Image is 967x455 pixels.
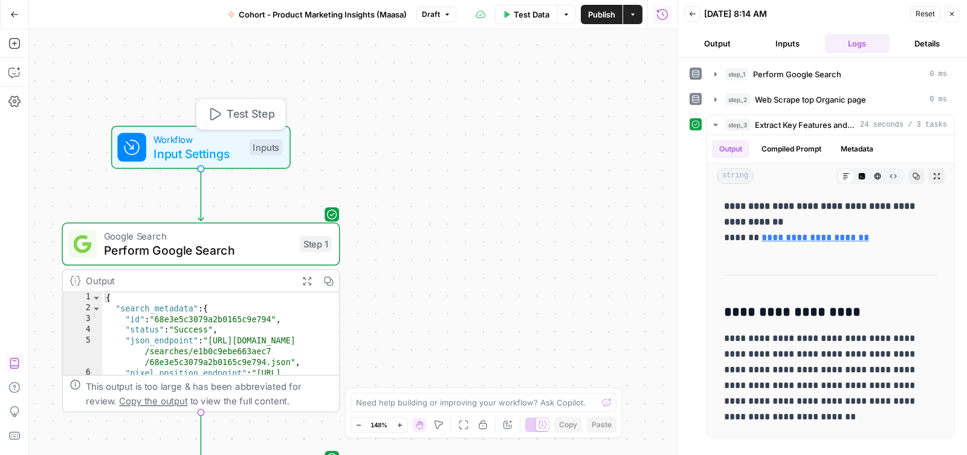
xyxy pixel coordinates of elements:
div: 6 [63,367,102,410]
span: Cohort - Product Marketing Insights (Maasa) [239,8,407,21]
span: Input Settings [154,145,242,163]
div: 3 [63,314,102,325]
button: Reset [910,6,940,22]
span: step_1 [725,68,748,80]
span: Perform Google Search [753,68,841,80]
span: Perform Google Search [104,241,293,259]
div: Output [86,273,290,288]
span: string [717,168,754,184]
span: Test Data [514,8,549,21]
div: 2 [63,303,102,314]
button: Cohort - Product Marketing Insights (Maasa) [221,5,414,24]
button: Output [685,34,750,53]
button: Inputs [755,34,820,53]
span: Toggle code folding, rows 2 through 12 [91,303,101,314]
span: 0 ms [930,94,947,105]
span: Workflow [154,132,242,147]
button: Metadata [833,140,881,158]
div: 24 seconds / 3 tasks [707,135,954,437]
span: Google Search [104,229,293,243]
div: Inputs [250,139,283,156]
span: step_2 [725,94,750,106]
button: Logs [825,34,890,53]
div: This output is too large & has been abbreviated for review. to view the full content. [86,380,332,408]
button: 24 seconds / 3 tasks [707,115,954,135]
span: step_3 [725,119,750,131]
span: Extract Key Features and Pricing [755,119,855,131]
div: WorkflowInput SettingsInputsTest Step [62,126,340,168]
div: 5 [63,336,102,367]
span: Copy the output [119,395,187,406]
div: 1 [63,293,102,304]
button: Compiled Prompt [754,140,829,158]
span: 0 ms [930,69,947,80]
span: Publish [588,8,615,21]
span: 24 seconds / 3 tasks [860,119,947,130]
button: Test Step [200,103,282,126]
span: Web Scrape top Organic page [755,94,866,106]
span: Test Step [227,106,274,122]
div: Step 1 [300,236,332,252]
span: Copy [559,419,577,430]
button: Publish [581,5,623,24]
button: Output [712,140,749,158]
button: 0 ms [707,90,954,109]
span: Toggle code folding, rows 1 through 41 [91,293,101,304]
button: Test Data [495,5,557,24]
button: Copy [554,417,582,433]
button: 0 ms [707,65,954,84]
g: Edge from start to step_1 [198,169,204,221]
button: Draft [416,7,456,22]
button: Paste [587,417,616,433]
div: 4 [63,325,102,336]
span: Reset [916,8,935,19]
span: Draft [422,9,440,20]
button: Details [894,34,960,53]
span: Paste [592,419,612,430]
span: 148% [370,420,387,430]
div: Google SearchPerform Google SearchStep 1Output{ "search_metadata":{ "id":"68e3e5c3079a2b0165c9e79... [62,223,340,413]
